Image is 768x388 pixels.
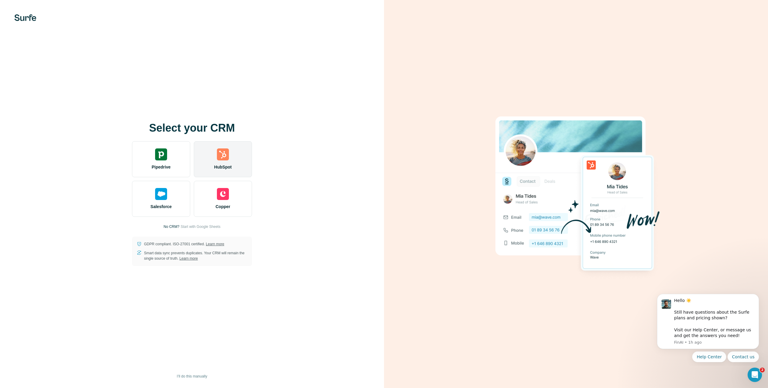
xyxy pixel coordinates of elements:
img: HUBSPOT image [492,107,660,281]
img: pipedrive's logo [155,148,167,160]
button: Start with Google Sheets [181,224,220,229]
p: No CRM? [163,224,179,229]
img: salesforce's logo [155,188,167,200]
p: Smart data sync prevents duplicates. Your CRM will remain the single source of truth. [144,250,247,261]
img: copper's logo [217,188,229,200]
iframe: Intercom live chat [748,368,762,382]
img: hubspot's logo [217,148,229,160]
img: Surfe's logo [14,14,36,21]
span: 2 [760,368,765,372]
button: I’ll do this manually [172,372,211,381]
span: Salesforce [151,204,172,210]
span: Pipedrive [151,164,170,170]
span: HubSpot [214,164,232,170]
h1: Select your CRM [132,122,252,134]
iframe: Intercom notifications message [648,288,768,366]
p: GDPR compliant. ISO-27001 certified. [144,241,224,247]
a: Learn more [206,242,224,246]
a: Learn more [179,256,198,261]
span: I’ll do this manually [177,374,207,379]
span: Copper [216,204,230,210]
